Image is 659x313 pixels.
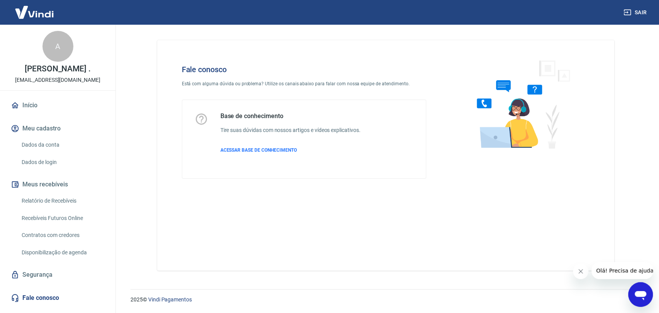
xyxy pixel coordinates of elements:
[220,112,361,120] h5: Base de conhecimento
[9,120,106,137] button: Meu cadastro
[220,147,361,154] a: ACESSAR BASE DE CONHECIMENTO
[19,245,106,261] a: Disponibilização de agenda
[19,227,106,243] a: Contratos com credores
[220,147,297,153] span: ACESSAR BASE DE CONHECIMENTO
[148,296,192,303] a: Vindi Pagamentos
[9,289,106,306] a: Fale conosco
[220,126,361,134] h6: Tire suas dúvidas com nossos artigos e vídeos explicativos.
[130,296,640,304] p: 2025 ©
[182,80,427,87] p: Está com alguma dúvida ou problema? Utilize os canais abaixo para falar com nossa equipe de atend...
[15,76,100,84] p: [EMAIL_ADDRESS][DOMAIN_NAME]
[19,137,106,153] a: Dados da conta
[9,266,106,283] a: Segurança
[19,154,106,170] a: Dados de login
[19,193,106,209] a: Relatório de Recebíveis
[9,97,106,114] a: Início
[182,65,427,74] h4: Fale conosco
[9,0,59,24] img: Vindi
[9,176,106,193] button: Meus recebíveis
[622,5,650,20] button: Sair
[5,5,65,12] span: Olá! Precisa de ajuda?
[25,65,91,73] p: [PERSON_NAME] .
[573,264,588,279] iframe: Fechar mensagem
[19,210,106,226] a: Recebíveis Futuros Online
[628,282,653,307] iframe: Botão para abrir a janela de mensagens
[461,52,579,156] img: Fale conosco
[42,31,73,62] div: A
[591,262,653,279] iframe: Mensagem da empresa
